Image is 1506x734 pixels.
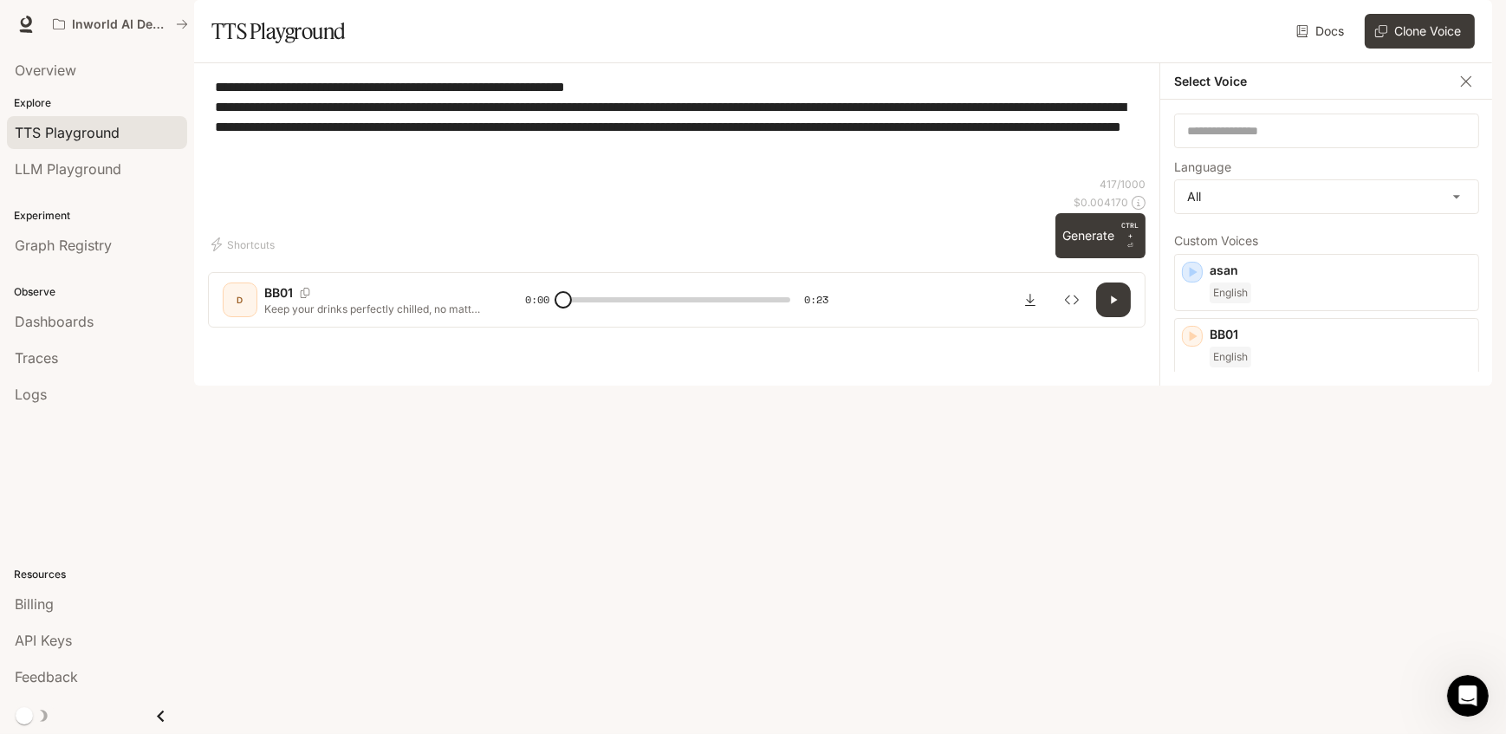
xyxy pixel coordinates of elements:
button: Copy Voice ID [293,288,317,298]
div: D [226,286,254,314]
iframe: Intercom live chat [1447,675,1489,717]
p: ⏎ [1121,220,1139,251]
p: Inworld AI Demos [72,17,169,32]
a: Docs [1293,14,1351,49]
div: All [1175,180,1478,213]
button: All workspaces [45,7,196,42]
p: CTRL + [1121,220,1139,241]
p: Custom Voices [1174,235,1479,247]
h1: TTS Playground [211,14,346,49]
button: GenerateCTRL +⏎ [1055,213,1146,258]
span: English [1210,347,1251,367]
p: BB01 [1210,326,1471,343]
button: Clone Voice [1365,14,1475,49]
p: $ 0.004170 [1074,195,1128,210]
span: 0:23 [804,291,828,309]
p: Keep your drinks perfectly chilled, no matter how hot it gets! 🥶🚙 This smart car cup cools your w... [264,302,484,316]
button: Shortcuts [208,231,282,258]
button: Inspect [1055,283,1089,317]
p: BB01 [264,284,293,302]
button: Download audio [1013,283,1048,317]
p: Language [1174,161,1231,173]
p: 417 / 1000 [1100,177,1146,192]
span: 0:00 [525,291,549,309]
span: English [1210,283,1251,303]
p: asan [1210,262,1471,279]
